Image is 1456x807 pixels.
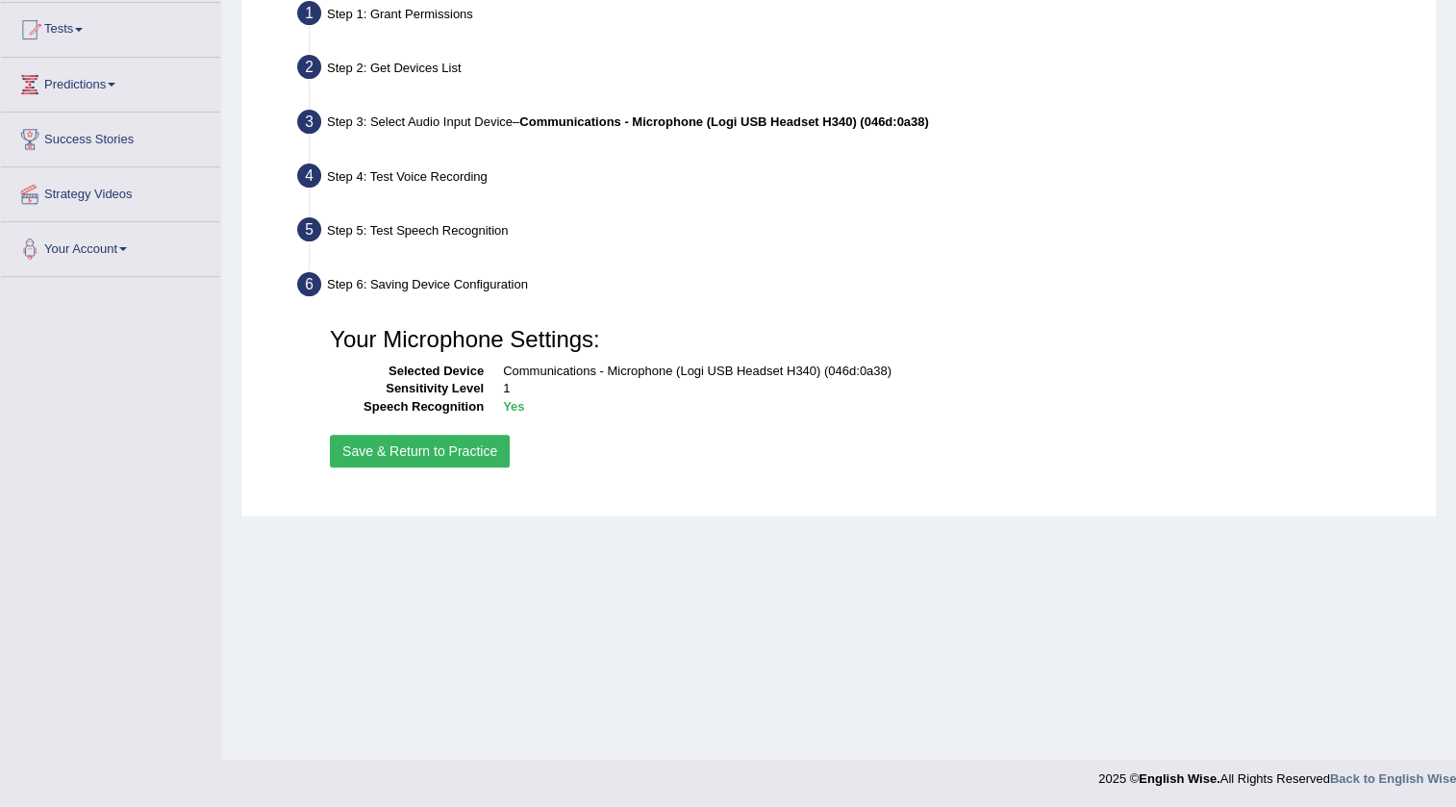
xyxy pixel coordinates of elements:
[289,266,1427,309] div: Step 6: Saving Device Configuration
[503,399,524,414] b: Yes
[289,158,1427,200] div: Step 4: Test Voice Recording
[289,49,1427,91] div: Step 2: Get Devices List
[1,58,220,106] a: Predictions
[289,104,1427,146] div: Step 3: Select Audio Input Device
[330,327,1405,352] h3: Your Microphone Settings:
[330,380,484,398] dt: Sensitivity Level
[503,380,1405,398] dd: 1
[1,222,220,270] a: Your Account
[1,3,220,51] a: Tests
[289,212,1427,254] div: Step 5: Test Speech Recognition
[330,398,484,416] dt: Speech Recognition
[1139,771,1219,786] strong: English Wise.
[1098,760,1456,788] div: 2025 © All Rights Reserved
[1,113,220,161] a: Success Stories
[519,114,928,129] b: Communications - Microphone (Logi USB Headset H340) (046d:0a38)
[330,435,510,467] button: Save & Return to Practice
[1,167,220,215] a: Strategy Videos
[330,363,484,381] dt: Selected Device
[1330,771,1456,786] a: Back to English Wise
[503,363,1405,381] dd: Communications - Microphone (Logi USB Headset H340) (046d:0a38)
[513,114,929,129] span: –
